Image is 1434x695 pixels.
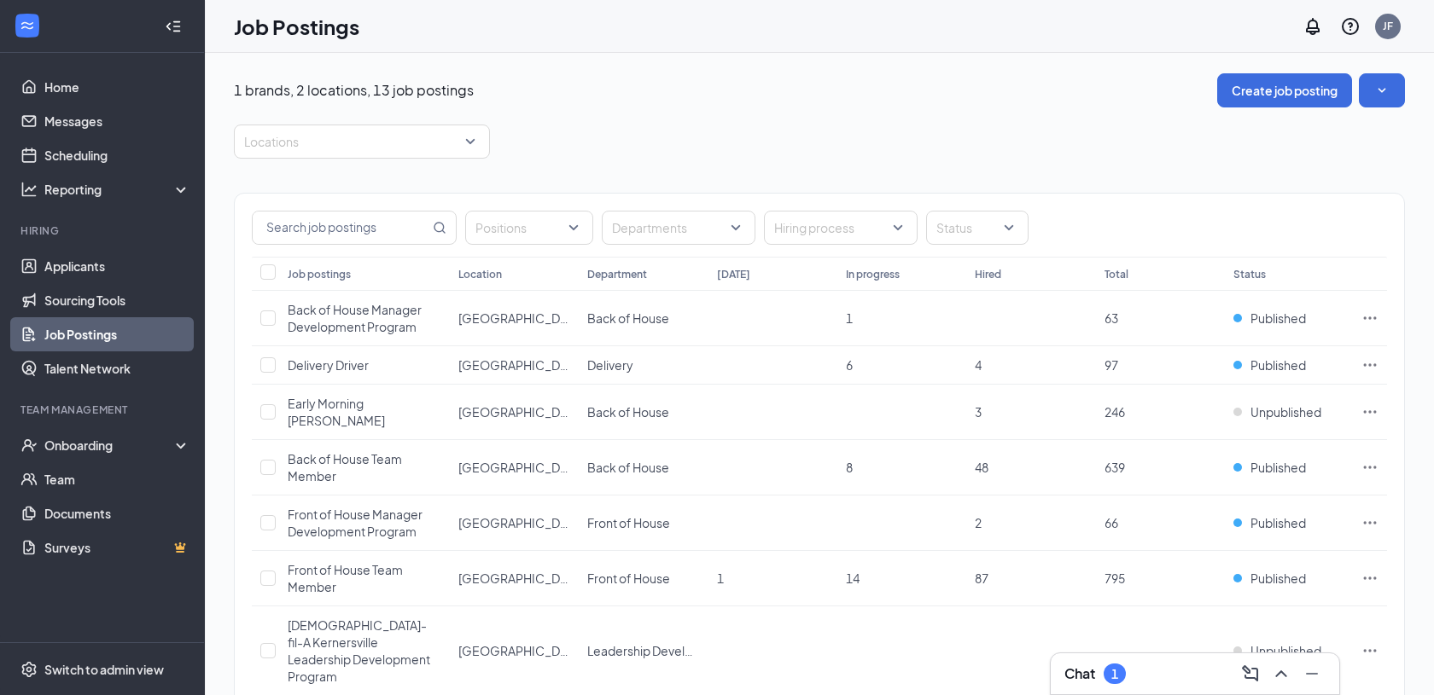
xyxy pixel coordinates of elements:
td: Front of House [579,495,708,551]
div: Hiring [20,223,187,238]
span: 1 [717,570,724,586]
span: [DEMOGRAPHIC_DATA]-fil-A Kernersville Leadership Development Program [288,617,430,684]
span: Published [1250,570,1306,587]
a: Job Postings [44,317,190,351]
span: 246 [1105,404,1125,420]
th: Hired [966,257,1095,291]
div: Job postings [288,267,351,281]
span: 639 [1105,460,1125,475]
svg: ComposeMessage [1240,663,1261,684]
span: 14 [846,570,860,586]
span: Front of House Team Member [288,562,403,594]
svg: Collapse [165,18,182,35]
a: Team [44,462,190,496]
a: Messages [44,104,190,138]
svg: ChevronUp [1271,663,1291,684]
svg: Ellipses [1361,459,1379,476]
span: Leadership Development [587,643,730,658]
button: ComposeMessage [1237,660,1264,687]
svg: Ellipses [1361,642,1379,659]
span: Front of House Manager Development Program [288,507,423,539]
h1: Job Postings [234,12,359,41]
div: Switch to admin view [44,661,164,678]
span: [GEOGRAPHIC_DATA] [458,643,583,658]
div: 1 [1111,667,1118,681]
span: Back of House [587,404,669,420]
svg: Ellipses [1361,310,1379,327]
td: Back of House [579,440,708,495]
button: SmallChevronDown [1359,73,1405,107]
button: Minimize [1298,660,1326,687]
span: Published [1250,514,1306,531]
span: Early Morning [PERSON_NAME] [288,396,385,428]
svg: Ellipses [1361,403,1379,420]
span: 2 [975,515,982,530]
span: Back of House Manager Development Program [288,302,422,334]
span: [GEOGRAPHIC_DATA] [458,570,583,586]
h3: Chat [1064,664,1095,683]
svg: Ellipses [1361,570,1379,587]
td: Kernersville [450,440,579,495]
svg: Notifications [1303,16,1323,37]
span: 1 [846,310,853,326]
a: Sourcing Tools [44,283,190,317]
a: Home [44,70,190,104]
span: 4 [975,357,982,373]
button: Create job posting [1217,73,1352,107]
span: Unpublished [1250,642,1321,659]
div: Onboarding [44,437,176,454]
td: Kernersville [450,346,579,385]
span: Published [1250,310,1306,327]
span: Back of House Team Member [288,451,402,484]
th: In progress [837,257,966,291]
span: [GEOGRAPHIC_DATA] [458,310,583,326]
a: SurveysCrown [44,530,190,565]
span: 8 [846,460,853,475]
td: Front of House [579,551,708,606]
span: Front of House [587,515,670,530]
td: Delivery [579,346,708,385]
span: 48 [975,460,988,475]
span: Delivery [587,357,633,373]
span: Front of House [587,570,670,586]
div: JF [1383,19,1393,33]
span: 66 [1105,515,1118,530]
div: Location [458,267,502,281]
svg: Settings [20,661,38,678]
svg: QuestionInfo [1340,16,1361,37]
span: 3 [975,404,982,420]
td: Back of House [579,385,708,440]
td: Kernersville [450,291,579,346]
input: Search job postings [253,211,429,244]
span: Back of House [587,460,669,475]
div: Team Management [20,403,187,417]
a: Documents [44,496,190,530]
span: [GEOGRAPHIC_DATA] [458,357,583,373]
a: Scheduling [44,138,190,172]
p: 1 brands, 2 locations, 13 job postings [234,81,474,100]
td: Kernersville [450,385,579,440]
svg: UserCheck [20,437,38,454]
svg: Ellipses [1361,514,1379,531]
span: 795 [1105,570,1125,586]
svg: Minimize [1302,663,1322,684]
span: Published [1250,459,1306,476]
td: Kernersville [450,495,579,551]
span: [GEOGRAPHIC_DATA] [458,515,583,530]
span: Back of House [587,310,669,326]
div: Reporting [44,181,191,198]
span: [GEOGRAPHIC_DATA] [458,460,583,475]
svg: MagnifyingGlass [433,221,446,235]
th: [DATE] [708,257,837,291]
div: Department [587,267,647,281]
span: Delivery Driver [288,357,369,373]
span: Published [1250,356,1306,374]
button: ChevronUp [1268,660,1295,687]
svg: WorkstreamLogo [19,17,36,34]
th: Total [1096,257,1225,291]
th: Status [1225,257,1353,291]
a: Talent Network [44,351,190,385]
a: Applicants [44,249,190,283]
span: 63 [1105,310,1118,326]
span: Unpublished [1250,403,1321,420]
